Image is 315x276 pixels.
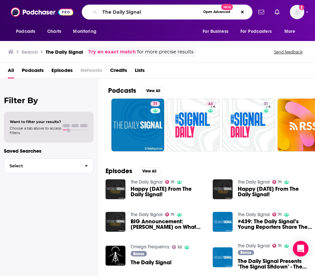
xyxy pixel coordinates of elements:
div: Search podcasts, credits, & more... [82,5,252,20]
a: Show notifications dropdown [272,7,282,18]
span: Bonus [240,251,251,255]
button: Open AdvancedNew [200,8,233,16]
span: Choose a tab above to access filters. [10,126,61,135]
button: open menu [11,25,44,38]
a: Credits [110,65,127,78]
a: Omega Frequency [131,244,169,250]
button: Select [4,159,93,173]
span: Select [4,164,79,168]
span: 71 [153,101,157,107]
button: View All [137,167,161,175]
a: 44 [167,99,220,151]
svg: Add a profile image [299,5,304,10]
button: open menu [68,25,105,38]
span: 71 [278,244,281,247]
a: The Daily Signal [131,260,171,265]
span: Charts [47,27,61,36]
a: PodcastsView All [108,87,165,95]
a: 44 [206,101,215,106]
a: #439: The Daily Signal’s Young Reporters Share Their Favorite Stories [238,219,312,230]
span: Want to filter your results? [10,119,61,124]
img: The Daily Signal [106,246,125,266]
span: Happy [DATE] From The Daily Signal! [238,186,312,197]
h3: The Daily Signal [46,49,83,55]
img: Happy Independence Day From The Daily Signal! [106,179,125,199]
a: 71 [165,213,175,216]
a: Show notifications dropdown [256,7,267,18]
a: Happy Independence Day From The Daily Signal! [131,186,205,197]
button: open menu [280,25,304,38]
span: Bonus [133,252,144,256]
a: 71 [150,101,160,106]
input: Search podcasts, credits, & more... [100,7,200,17]
span: 44 [208,101,213,107]
a: 32 [172,245,182,249]
a: The Daily Signal [131,179,163,185]
button: View All [141,87,165,95]
a: Lists [135,65,145,78]
p: Saved Searches [4,148,93,154]
a: Try an exact match [88,48,136,56]
span: New [221,4,233,10]
span: 71 [171,213,174,216]
span: For Podcasters [240,27,272,36]
span: for more precise results [137,48,193,56]
a: BIG Announcement: Rob Bluey on What Future Holds for The Daily Signal [131,219,205,230]
a: 71 [111,99,164,151]
img: The Daily Signal Presents "The Signal Sitdown" - The Man Who Laid the Groundwork for the Rise of ... [213,247,233,267]
img: #439: The Daily Signal’s Young Reporters Share Their Favorite Stories [213,212,233,232]
img: BIG Announcement: Rob Bluey on What Future Holds for The Daily Signal [106,212,125,232]
h2: Filter By [4,96,93,105]
a: 71 [272,213,282,216]
h3: Search [21,49,38,55]
a: Episodes [51,65,73,78]
span: Happy [DATE] From The Daily Signal! [131,186,205,197]
span: More [284,27,295,36]
a: 71 [272,244,282,248]
span: 31 [264,101,268,107]
span: 71 [278,213,281,216]
h2: Podcasts [108,87,136,95]
a: 71 [272,180,282,184]
a: Happy Independence Day From The Daily Signal! [238,186,312,197]
span: For Business [203,27,228,36]
span: 71 [171,181,174,184]
span: 32 [178,246,182,249]
span: 71 [278,181,281,184]
a: The Daily Signal [238,243,270,249]
img: Podchaser - Follow, Share and Rate Podcasts [11,6,73,18]
h2: Episodes [106,167,132,175]
span: Podcasts [16,27,35,36]
a: The Daily Signal [238,212,270,217]
a: EpisodesView All [106,167,161,175]
span: Networks [80,65,102,78]
a: 71 [165,180,175,184]
button: Send feedback [272,49,305,55]
button: Show profile menu [290,5,304,19]
span: Open Advanced [203,10,230,14]
div: Open Intercom Messenger [293,241,308,256]
span: Monitoring [73,27,96,36]
a: Podcasts [22,65,44,78]
a: All [8,65,14,78]
span: BIG Announcement: [PERSON_NAME] on What Future Holds for The Daily Signal [131,219,205,230]
a: The Daily Signal Presents "The Signal Sitdown" - The Man Who Laid the Groundwork for the Rise of ... [238,258,312,269]
img: Happy Independence Day From The Daily Signal! [213,179,233,199]
span: Logged in as LoriBecker [290,5,304,19]
a: 31 [261,101,271,106]
button: open menu [236,25,281,38]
